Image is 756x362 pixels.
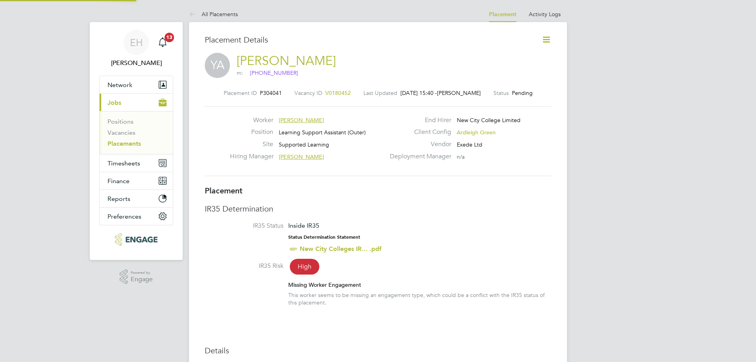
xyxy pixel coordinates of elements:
[243,70,249,77] img: logo.svg
[205,222,283,230] label: IR35 Status
[385,140,451,149] label: Vendor
[107,177,130,185] span: Finance
[230,140,273,149] label: Site
[205,345,551,356] h3: Details
[205,262,283,270] label: IR35 Risk
[224,89,257,97] label: Placement ID
[205,186,243,195] b: Placement
[363,89,397,97] label: Last Updated
[489,11,516,18] a: Placement
[288,234,360,240] strong: Status Determination Statement
[100,76,173,93] button: Network
[155,30,170,55] a: 13
[325,89,351,97] span: V0180452
[107,118,133,125] a: Positions
[100,190,173,207] button: Reports
[288,222,319,229] span: Inside IR35
[512,89,533,97] span: Pending
[99,58,173,68] span: Ella Hales
[131,276,153,283] span: Engage
[205,204,551,214] h3: IR35 Determination
[107,99,121,106] span: Jobs
[165,33,174,42] span: 13
[288,291,551,306] div: This worker seems to be missing an engagement type, which could be a conflict with the IR35 statu...
[279,153,324,160] span: [PERSON_NAME]
[205,35,530,45] h3: Placement Details
[230,128,273,136] label: Position
[237,69,298,76] span: m:
[493,89,509,97] label: Status
[107,129,135,136] a: Vacancies
[100,208,173,225] button: Preferences
[237,53,336,69] a: [PERSON_NAME]
[120,269,153,284] a: Powered byEngage
[279,129,366,136] span: Learning Support Assistant (Outer)
[230,116,273,124] label: Worker
[385,152,451,161] label: Deployment Manager
[288,281,551,288] div: Missing Worker Engagement
[100,154,173,172] button: Timesheets
[100,172,173,189] button: Finance
[115,233,157,246] img: xede-logo-retina.png
[300,245,382,252] a: New City Colleges IR... .pdf
[100,111,173,154] div: Jobs
[107,213,141,220] span: Preferences
[230,152,273,161] label: Hiring Manager
[189,11,238,18] a: All Placements
[295,89,322,97] label: Vacancy ID
[260,89,282,97] span: P304041
[100,94,173,111] button: Jobs
[279,141,329,148] span: Supported Learning
[131,269,153,276] span: Powered by
[457,129,496,136] span: Ardleigh Green
[90,22,183,260] nav: Main navigation
[99,233,173,246] a: Go to home page
[205,53,230,78] span: YA
[385,128,451,136] label: Client Config
[457,141,482,148] span: Exede Ltd
[107,195,130,202] span: Reports
[107,81,132,89] span: Network
[243,69,298,77] span: [PHONE_NUMBER]
[130,37,143,48] span: EH
[279,117,324,124] span: [PERSON_NAME]
[290,259,319,275] span: High
[457,153,465,160] span: n/a
[385,116,451,124] label: End Hirer
[107,160,140,167] span: Timesheets
[437,89,481,97] span: [PERSON_NAME]
[529,11,561,18] a: Activity Logs
[400,89,437,97] span: [DATE] 15:40 -
[99,30,173,68] a: EH[PERSON_NAME]
[457,117,521,124] span: New City College Limited
[107,140,141,147] a: Placements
